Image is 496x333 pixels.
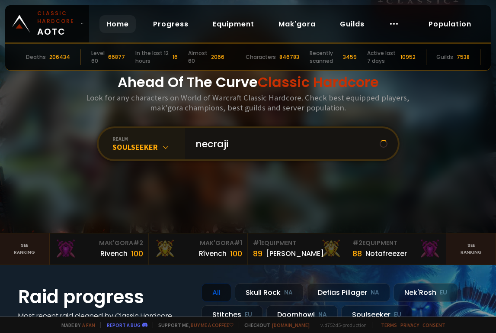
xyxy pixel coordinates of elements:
[310,49,340,65] div: Recently scanned
[131,248,143,259] div: 100
[37,10,77,25] small: Classic Hardcore
[235,283,304,302] div: Skull Rock
[149,233,248,265] a: Mak'Gora#1Rîvench100
[258,72,379,92] span: Classic Hardcore
[365,248,407,259] div: Notafreezer
[253,239,341,248] div: Equipment
[153,322,234,328] span: Support me,
[315,322,367,328] span: v. d752d5 - production
[307,283,390,302] div: Defias Pillager
[202,305,263,324] div: Stitches
[188,49,208,65] div: Almost 60
[246,53,276,61] div: Characters
[18,310,191,332] h4: Most recent raid cleaned by Classic Hardcore guilds
[347,233,446,265] a: #2Equipment88Notafreezer
[191,322,234,328] a: Buy me a coffee
[343,53,357,61] div: 3459
[352,239,441,248] div: Equipment
[422,15,478,33] a: Population
[245,310,252,319] small: EU
[440,288,447,297] small: EU
[394,283,458,302] div: Nek'Rosh
[284,288,293,297] small: NA
[211,53,224,61] div: 2066
[5,5,89,42] a: Classic HardcoreAOTC
[446,233,496,265] a: Seeranking
[272,15,323,33] a: Mak'gora
[457,53,470,61] div: 7538
[202,283,231,302] div: All
[239,322,310,328] span: Checkout
[436,53,453,61] div: Guilds
[422,322,445,328] a: Consent
[400,53,416,61] div: 10952
[371,288,379,297] small: NA
[318,310,327,319] small: NA
[173,53,178,61] div: 16
[118,72,379,93] h1: Ahead Of The Curve
[352,248,362,259] div: 88
[18,283,191,310] h1: Raid progress
[154,239,242,248] div: Mak'Gora
[112,142,185,152] div: Soulseeker
[26,53,46,61] div: Deaths
[352,239,362,247] span: # 2
[199,248,227,259] div: Rîvench
[99,15,136,33] a: Home
[394,310,401,319] small: EU
[333,15,371,33] a: Guilds
[100,248,128,259] div: Rivench
[82,322,95,328] a: a fan
[37,10,77,38] span: AOTC
[266,305,338,324] div: Doomhowl
[230,248,242,259] div: 100
[146,15,195,33] a: Progress
[135,49,169,65] div: In the last 12 hours
[74,93,422,113] h3: Look for any characters on World of Warcraft Classic Hardcore. Check best equipped players, mak'g...
[107,322,141,328] a: Report a bug
[272,322,310,328] a: [DOMAIN_NAME]
[91,49,105,65] div: Level 60
[253,239,261,247] span: # 1
[190,128,380,159] input: Search a character...
[133,239,143,247] span: # 2
[112,136,185,142] div: realm
[206,15,261,33] a: Equipment
[56,322,95,328] span: Made by
[253,248,262,259] div: 89
[49,53,70,61] div: 206434
[55,239,143,248] div: Mak'Gora
[108,53,125,61] div: 66877
[266,248,324,259] div: [PERSON_NAME]
[279,53,299,61] div: 846783
[400,322,419,328] a: Privacy
[50,233,149,265] a: Mak'Gora#2Rivench100
[248,233,347,265] a: #1Equipment89[PERSON_NAME]
[367,49,397,65] div: Active last 7 days
[234,239,242,247] span: # 1
[381,322,397,328] a: Terms
[341,305,412,324] div: Soulseeker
